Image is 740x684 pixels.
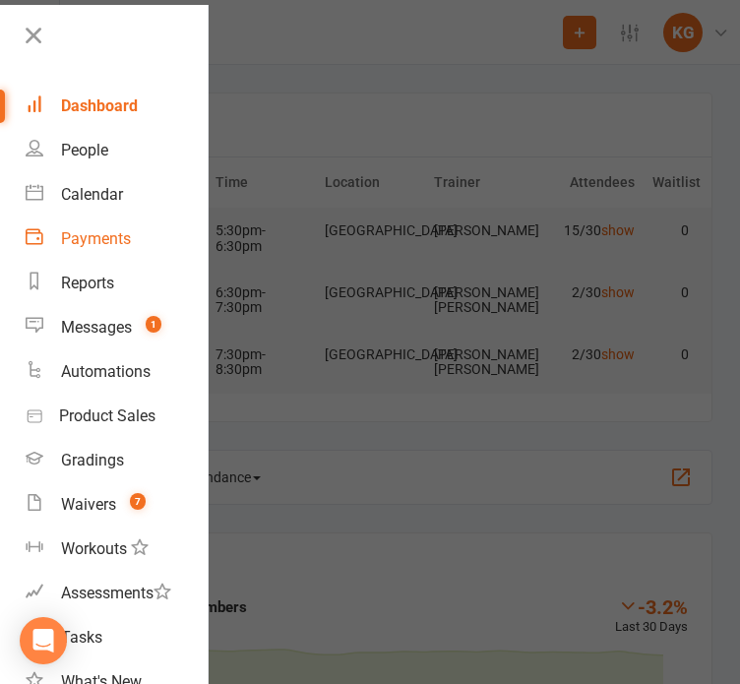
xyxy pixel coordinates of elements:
[26,527,208,571] a: Workouts
[59,406,155,425] div: Product Sales
[26,571,208,615] a: Assessments
[26,261,208,305] a: Reports
[26,349,208,394] a: Automations
[61,96,138,115] div: Dashboard
[20,617,67,664] div: Open Intercom Messenger
[61,495,116,514] div: Waivers
[26,394,208,438] a: Product Sales
[26,128,208,172] a: People
[61,274,114,292] div: Reports
[61,185,123,204] div: Calendar
[26,172,208,217] a: Calendar
[61,229,131,248] div: Payments
[26,438,208,482] a: Gradings
[146,316,161,333] span: 1
[26,482,208,527] a: Waivers 7
[61,584,171,602] div: Assessments
[26,305,208,349] a: Messages 1
[61,318,132,337] div: Messages
[61,362,151,381] div: Automations
[130,493,146,510] span: 7
[26,615,208,659] a: Tasks
[61,451,124,469] div: Gradings
[26,84,208,128] a: Dashboard
[61,539,127,558] div: Workouts
[26,217,208,261] a: Payments
[61,141,108,159] div: People
[61,628,102,647] div: Tasks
